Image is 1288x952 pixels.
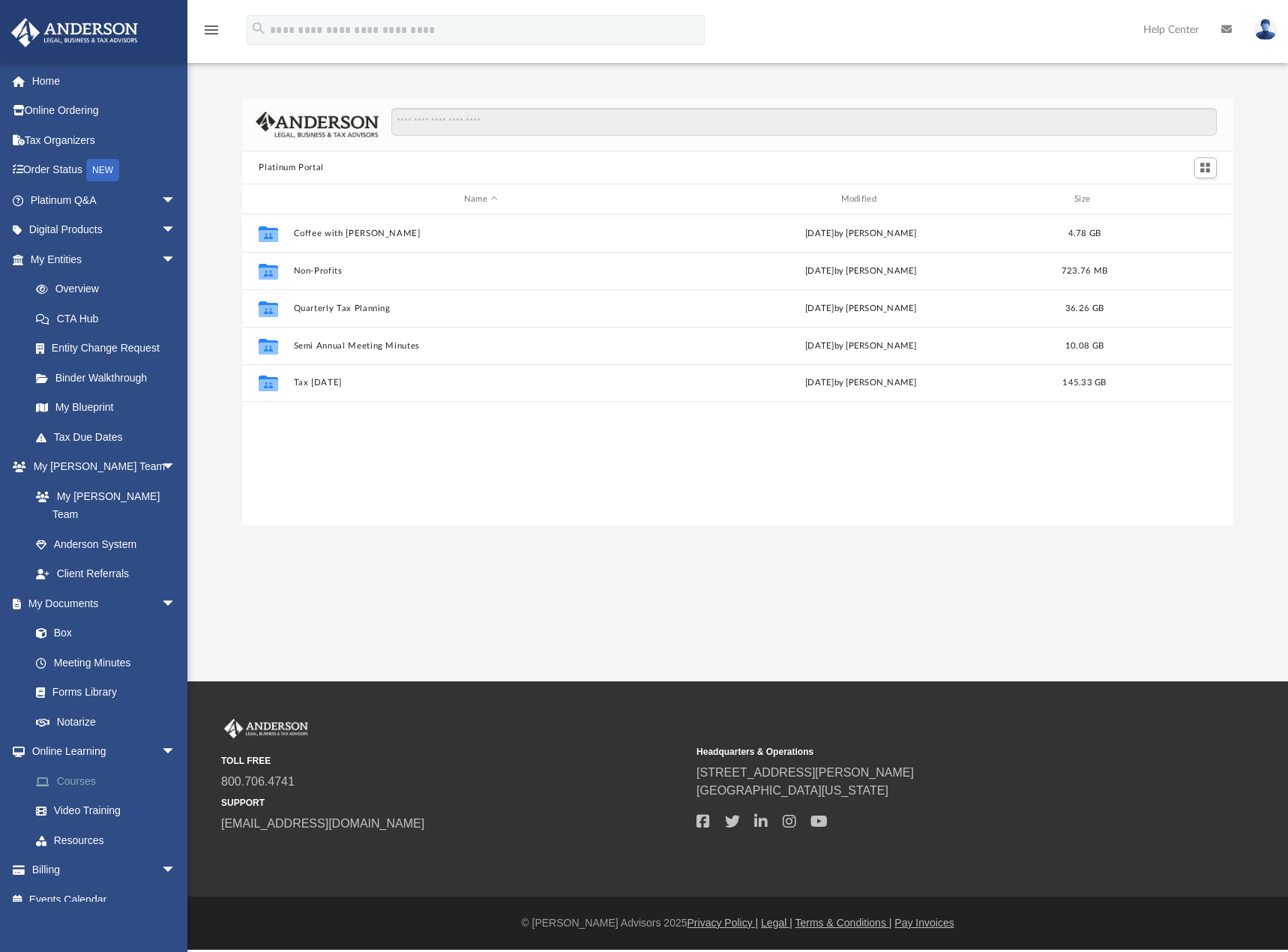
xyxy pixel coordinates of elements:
span: arrow_drop_down [161,737,191,768]
a: My [PERSON_NAME] Team [21,481,184,529]
a: Binder Walkthrough [21,363,199,393]
a: My Blueprint [21,393,191,423]
a: Tax Organizers [10,125,199,155]
a: Anderson System [21,529,191,559]
img: Anderson Advisors Platinum Portal [221,719,311,738]
button: Semi Annual Meeting Minutes [294,341,668,351]
div: id [249,193,286,206]
span: 36.26 GB [1065,304,1104,313]
div: Size [1055,193,1115,206]
a: Terms & Conditions | [795,917,892,929]
a: Video Training [21,796,191,826]
img: Anderson Advisors Platinum Portal [7,18,142,47]
button: Coffee with [PERSON_NAME] [294,229,668,238]
div: NEW [86,159,119,181]
div: [DATE] by [PERSON_NAME] [674,340,1048,353]
img: User Pic [1254,19,1277,40]
a: Forms Library [21,678,184,708]
small: Headquarters & Operations [696,745,1161,759]
a: Platinum Q&Aarrow_drop_down [10,185,199,215]
a: [GEOGRAPHIC_DATA][US_STATE] [696,784,888,797]
button: Quarterly Tax Planning [294,304,668,313]
i: search [250,20,267,37]
span: arrow_drop_down [161,244,191,275]
i: menu [202,21,220,39]
span: 4.78 GB [1068,229,1101,238]
input: Search files and folders [391,108,1217,136]
a: [STREET_ADDRESS][PERSON_NAME] [696,766,914,779]
small: SUPPORT [221,796,686,810]
a: Privacy Policy | [687,917,759,929]
span: arrow_drop_down [161,588,191,619]
a: Pay Invoices [894,917,954,929]
div: grid [242,214,1233,525]
a: Order StatusNEW [10,155,199,186]
div: id [1122,193,1227,206]
a: Meeting Minutes [21,648,191,678]
button: Platinum Portal [259,161,324,175]
a: Overview [21,274,199,304]
a: Billingarrow_drop_down [10,855,199,885]
button: Tax [DATE] [294,379,668,388]
a: Legal | [761,917,792,929]
a: Courses [21,766,199,796]
a: Entity Change Request [21,334,199,364]
a: Online Ordering [10,96,199,126]
a: Home [10,66,199,96]
div: [DATE] by [PERSON_NAME] [674,302,1048,316]
button: Non-Profits [294,266,668,276]
small: TOLL FREE [221,754,686,768]
div: Modified [674,193,1048,206]
a: My Entitiesarrow_drop_down [10,244,199,274]
a: My Documentsarrow_drop_down [10,588,191,618]
div: [DATE] by [PERSON_NAME] [674,265,1048,278]
div: © [PERSON_NAME] Advisors 2025 [187,915,1288,931]
a: Tax Due Dates [21,422,199,452]
span: arrow_drop_down [161,855,191,886]
a: Online Learningarrow_drop_down [10,737,199,767]
div: Name [293,193,667,206]
span: arrow_drop_down [161,452,191,483]
span: 145.33 GB [1063,379,1107,387]
a: Digital Productsarrow_drop_down [10,215,199,245]
a: CTA Hub [21,304,199,334]
span: arrow_drop_down [161,215,191,246]
a: 800.706.4741 [221,775,295,788]
a: menu [202,28,220,39]
a: Client Referrals [21,559,191,589]
span: arrow_drop_down [161,185,191,216]
div: [DATE] by [PERSON_NAME] [674,227,1048,241]
span: 723.76 MB [1062,267,1107,275]
a: Notarize [21,707,191,737]
div: [DATE] by [PERSON_NAME] [674,376,1048,390]
span: 10.08 GB [1065,342,1104,350]
a: Resources [21,825,199,855]
a: Box [21,618,184,648]
a: My [PERSON_NAME] Teamarrow_drop_down [10,452,191,482]
a: Events Calendar [10,885,199,915]
button: Switch to Grid View [1194,157,1217,178]
a: [EMAIL_ADDRESS][DOMAIN_NAME] [221,817,424,830]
